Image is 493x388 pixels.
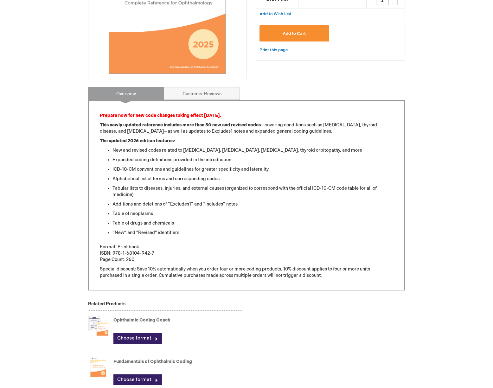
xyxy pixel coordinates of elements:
[113,374,162,385] a: Choose format
[100,122,261,128] strong: This newly updated reference includes more than 50 new and revised codes
[100,244,393,263] p: Format: Print book ISBN: 978-1-68104-942-7 Page Count: 260
[100,138,175,143] strong: The updated 2026 edition features:
[100,266,393,279] p: Special discount: Save 10% automatically when you order four or more coding products. 10% discoun...
[112,176,393,182] li: Alphabetical list of terms and corresponding codes
[113,317,170,323] a: Ophthalmic Coding Coach
[88,301,125,307] strong: Related Products
[112,201,393,207] li: Additions and deletions of “Excludes1” and “Includes” notes
[259,11,291,16] a: Add to Wish List
[259,46,288,54] a: Print this page
[88,87,164,100] a: Overview
[112,230,393,236] li: “New” and "Revised" identifiers
[283,31,306,36] span: Add to Cart
[259,25,329,41] button: Add to Cart
[112,157,393,163] li: Expanded coding definitions provided in the introduction
[88,354,108,380] img: Fundamentals of Ophthalmic Coding
[113,333,162,344] a: Choose format
[100,113,221,118] strong: Prepare now for new code changes taking effect [DATE].
[88,313,108,338] img: Ophthalmic Coding Coach
[112,185,393,198] li: Tabular lists to diseases, injuries, and external causes (organized to correspond with the offici...
[164,87,240,100] a: Customer Reviews
[113,359,192,364] a: Fundamentals of Ophthalmic Coding
[112,220,393,226] li: Table of drugs and chemicals
[112,166,393,173] li: ICD-10-CM conventions and guidelines for greater specificity and laterality
[112,147,393,154] li: New and revised codes related to [MEDICAL_DATA], [MEDICAL_DATA], [MEDICAL_DATA], thyroid orbitopa...
[100,122,393,135] p: —covering conditions such as [MEDICAL_DATA], thyroid disease, and [MEDICAL_DATA]—as well as updat...
[112,211,393,217] li: Table of neoplasms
